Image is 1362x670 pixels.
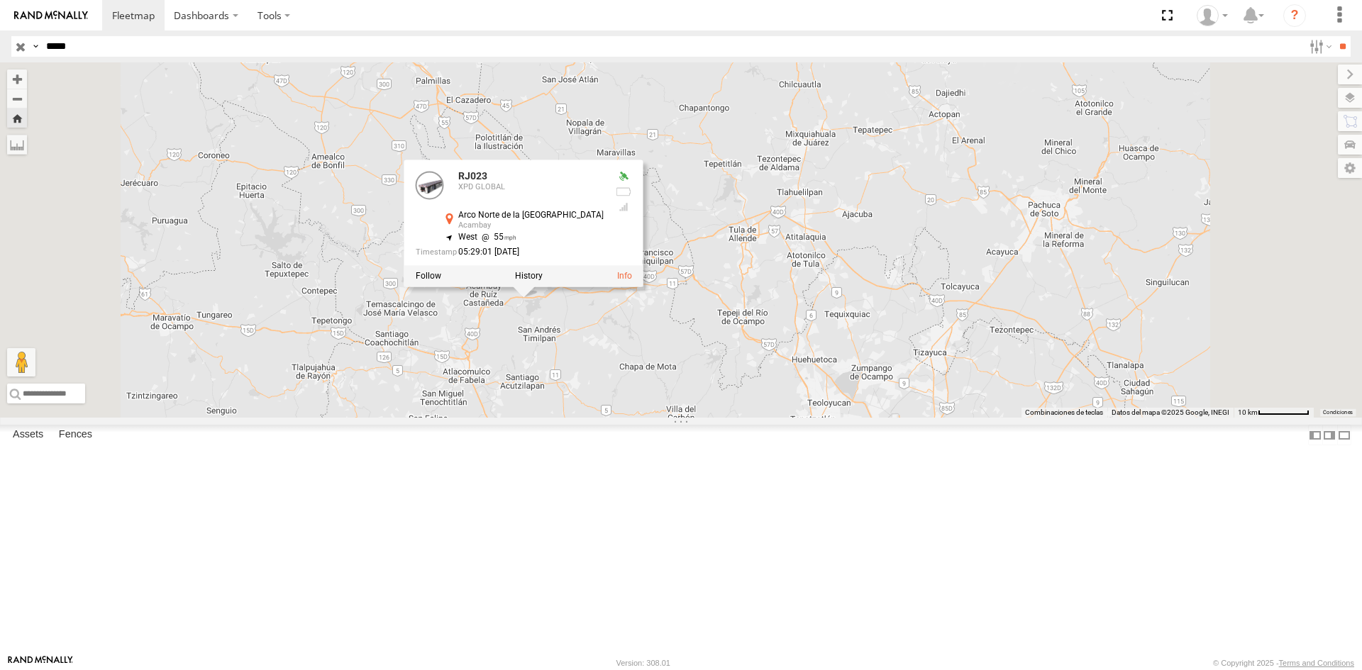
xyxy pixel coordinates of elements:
[7,89,27,108] button: Zoom out
[1338,158,1362,178] label: Map Settings
[1192,5,1233,26] div: Sebastian Velez
[477,232,516,242] span: 55
[1025,408,1103,418] button: Combinaciones de teclas
[458,211,604,220] div: Arco Norte de la [GEOGRAPHIC_DATA]
[1279,659,1354,667] a: Terms and Conditions
[458,221,604,230] div: Acambay
[1322,425,1336,445] label: Dock Summary Table to the Right
[7,348,35,376] button: Arrastra el hombrecito naranja al mapa para abrir Street View
[1304,36,1334,57] label: Search Filter Options
[1234,408,1314,418] button: Escala del mapa: 10 km por 69 píxeles
[1308,425,1322,445] label: Dock Summary Table to the Left
[7,135,27,155] label: Measure
[1213,659,1354,667] div: © Copyright 2025 -
[615,171,632,182] div: Valid GPS Fix
[1238,408,1258,416] span: 10 km
[1283,4,1306,27] i: ?
[416,247,604,257] div: Date/time of location update
[7,69,27,89] button: Zoom in
[1323,410,1353,415] a: Condiciones (se abre en una nueva pestaña)
[1337,425,1351,445] label: Hide Summary Table
[615,201,632,213] div: Last Event GSM Signal Strength
[458,183,604,191] div: XPD GLOBAL
[14,11,88,21] img: rand-logo.svg
[458,232,477,242] span: West
[617,271,632,281] a: View Asset Details
[458,171,604,182] div: RJ023
[8,656,73,670] a: Visit our Website
[6,425,50,445] label: Assets
[30,36,41,57] label: Search Query
[616,659,670,667] div: Version: 308.01
[1112,408,1229,416] span: Datos del mapa ©2025 Google, INEGI
[416,271,441,281] label: Realtime tracking of Asset
[615,186,632,197] div: No battery health information received from this device.
[52,425,99,445] label: Fences
[7,108,27,128] button: Zoom Home
[515,271,543,281] label: View Asset History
